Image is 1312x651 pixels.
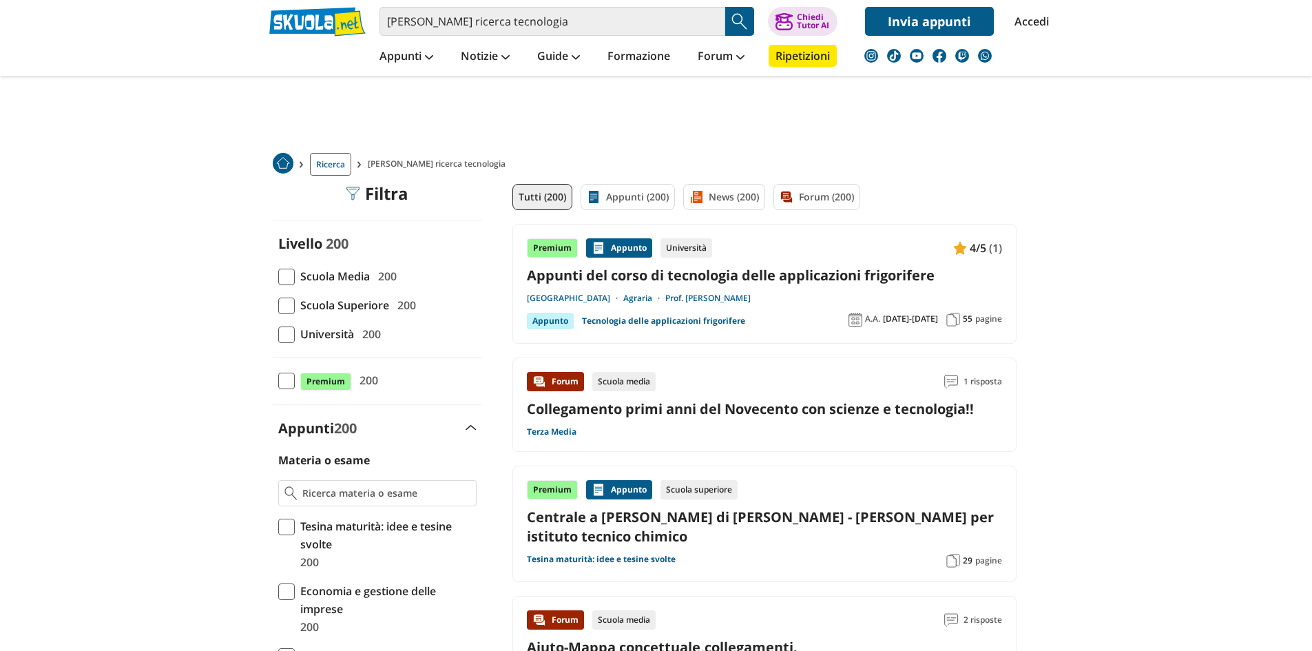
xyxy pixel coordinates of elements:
a: Appunti [376,45,437,70]
span: 29 [963,555,972,566]
img: Commenti lettura [944,613,958,627]
a: Tutti (200) [512,184,572,210]
div: Forum [527,610,584,630]
span: [PERSON_NAME] ricerca tecnologia [368,153,511,176]
span: pagine [975,555,1002,566]
span: pagine [975,313,1002,324]
span: Scuola Media [295,267,370,285]
img: youtube [910,49,924,63]
div: Appunto [527,313,574,329]
img: Apri e chiudi sezione [466,425,477,431]
input: Ricerca materia o esame [302,486,470,500]
a: Collegamento primi anni del Novecento con scienze e tecnologia!! [527,400,974,418]
span: Premium [300,373,351,391]
a: Accedi [1014,7,1043,36]
span: Economia e gestione delle imprese [295,582,477,618]
div: Scuola superiore [660,480,738,499]
img: Forum contenuto [532,375,546,389]
label: Appunti [278,419,357,437]
span: 4/5 [970,239,986,257]
img: Anno accademico [848,313,862,327]
button: Search Button [725,7,754,36]
div: Appunto [586,480,652,499]
img: Ricerca materia o esame [284,486,298,500]
img: tiktok [887,49,901,63]
a: Ripetizioni [769,45,837,67]
span: 200 [334,419,357,437]
span: 200 [295,553,319,571]
img: Forum contenuto [532,613,546,627]
a: Forum (200) [773,184,860,210]
a: Guide [534,45,583,70]
a: News (200) [683,184,765,210]
div: Premium [527,480,578,499]
div: Appunto [586,238,652,258]
span: 55 [963,313,972,324]
span: Scuola Superiore [295,296,389,314]
img: twitch [955,49,969,63]
a: Agraria [623,293,665,304]
a: Appunti (200) [581,184,675,210]
img: Appunti contenuto [953,241,967,255]
img: Pagine [946,554,960,568]
span: 200 [326,234,348,253]
div: Scuola media [592,610,656,630]
input: Cerca appunti, riassunti o versioni [379,7,725,36]
label: Materia o esame [278,453,370,468]
span: 200 [392,296,416,314]
span: A.A. [865,313,880,324]
div: Università [660,238,712,258]
div: Premium [527,238,578,258]
a: Tecnologia delle applicazioni frigorifere [582,313,745,329]
span: Tesina maturità: idee e tesine svolte [295,517,477,553]
div: Filtra [346,184,408,203]
a: Invia appunti [865,7,994,36]
span: 200 [354,371,378,389]
span: 200 [373,267,397,285]
img: Cerca appunti, riassunti o versioni [729,11,750,32]
span: (1) [989,239,1002,257]
img: Appunti contenuto [592,241,605,255]
img: News filtro contenuto [689,190,703,204]
img: Pagine [946,313,960,327]
a: [GEOGRAPHIC_DATA] [527,293,623,304]
a: Prof. [PERSON_NAME] [665,293,751,304]
div: Forum [527,372,584,391]
img: facebook [933,49,946,63]
div: Scuola media [592,372,656,391]
img: Filtra filtri mobile [346,187,360,200]
span: [DATE]-[DATE] [883,313,938,324]
span: 200 [357,325,381,343]
img: Forum filtro contenuto [780,190,793,204]
span: 1 risposta [964,372,1002,391]
div: Chiedi Tutor AI [797,13,829,30]
a: Terza Media [527,426,576,437]
span: 2 risposte [964,610,1002,630]
img: instagram [864,49,878,63]
img: Commenti lettura [944,375,958,389]
button: ChiediTutor AI [768,7,837,36]
label: Livello [278,234,322,253]
img: Appunti filtro contenuto [587,190,601,204]
img: WhatsApp [978,49,992,63]
a: Home [273,153,293,176]
a: Centrale a [PERSON_NAME] di [PERSON_NAME] - [PERSON_NAME] per istituto tecnico chimico [527,508,1002,545]
a: Formazione [604,45,674,70]
span: 200 [295,618,319,636]
a: Appunti del corso di tecnologia delle applicazioni frigorifere [527,266,1002,285]
a: Ricerca [310,153,351,176]
a: Notizie [457,45,513,70]
span: Università [295,325,354,343]
img: Home [273,153,293,174]
a: Tesina maturità: idee e tesine svolte [527,554,676,565]
a: Forum [694,45,748,70]
img: Appunti contenuto [592,483,605,497]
